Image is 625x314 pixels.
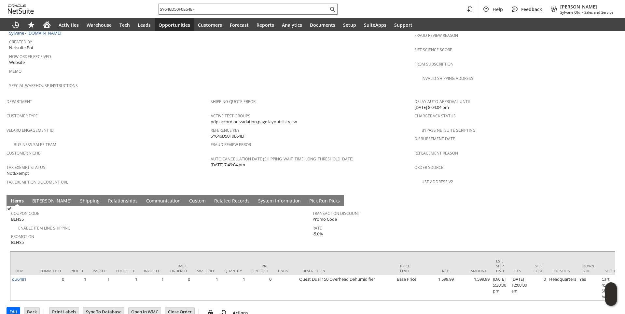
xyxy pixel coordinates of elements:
span: Support [394,22,412,28]
a: Fraud Review Error [211,142,251,147]
span: [DATE] 8:04:04 pm [414,104,449,111]
td: 0 [529,275,548,301]
div: Ship To [605,268,619,273]
span: Tech [119,22,130,28]
div: Quantity [225,268,242,273]
a: Transaction Discount [312,211,360,216]
a: Documents [306,18,339,31]
span: pdp accordion:variation,page layout:list view [211,119,297,125]
td: 1 [88,275,111,301]
a: Leads [134,18,155,31]
a: Promotion [11,234,34,239]
span: Warehouse [87,22,112,28]
td: 1 [111,275,139,301]
span: [DATE] 7:49:04 pm [211,162,245,168]
a: SuiteApps [360,18,390,31]
span: Reports [257,22,274,28]
a: Chargeback Status [414,113,456,119]
span: SY646D50F0E64EF [211,133,245,139]
a: Communication [145,198,182,205]
td: Quest Dual 150 Overhead Dehumidifier [298,275,395,301]
a: Disbursement Date [414,136,455,142]
a: Related Records [213,198,251,205]
svg: Shortcuts [27,21,35,29]
div: Committed [40,268,61,273]
a: Created By [9,39,32,45]
span: Activities [59,22,79,28]
a: Warehouse [83,18,116,31]
span: Netsuite Bot [9,45,34,51]
span: Sales and Service [584,10,613,15]
span: Sylvane Old [560,10,580,15]
a: Shipping Quote Error [211,99,256,104]
span: Website [9,59,25,66]
div: Ship Cost [534,263,543,273]
a: Use Address V2 [422,179,453,185]
span: NotExempt [7,170,29,176]
span: BLHS5 [11,239,24,246]
a: Shipping [78,198,101,205]
span: Setup [343,22,356,28]
div: Fulfilled [116,268,134,273]
a: Home [39,18,55,31]
div: Location [552,268,573,273]
a: Customer Niche [7,150,40,156]
td: 0 [165,275,192,301]
div: Est. Ship Date [496,259,505,273]
svg: logo [8,5,34,14]
span: Forecast [230,22,249,28]
a: Department [7,99,32,104]
a: Opportunities [155,18,194,31]
td: 1 [192,275,220,301]
td: 1 [220,275,247,301]
a: Customer Type [7,113,38,119]
div: Available [197,268,215,273]
div: Invoiced [144,268,160,273]
div: Units [278,268,293,273]
a: Analytics [278,18,306,31]
svg: Recent Records [12,21,20,29]
td: 1,599.99 [420,275,455,301]
div: Rate [424,268,451,273]
a: Special Warehouse Instructions [9,83,78,88]
span: -5.0% [312,231,323,237]
td: 0 [35,275,66,301]
a: Coupon Code [11,211,39,216]
span: - [582,10,583,15]
span: Customers [198,22,222,28]
td: Headquarters [548,275,578,301]
td: Base Price [395,275,420,301]
a: B[PERSON_NAME] [31,198,73,205]
div: Picked [71,268,83,273]
a: Auto Cancellation Date (shipping_wait_time_long_threshold_date) [211,156,354,162]
svg: Search [328,5,336,13]
a: Setup [339,18,360,31]
a: Unrolled view on [607,196,615,204]
span: P [309,198,312,204]
span: [PERSON_NAME] [560,4,613,10]
a: Pick Run Picks [308,198,341,205]
a: Tech [116,18,134,31]
a: Business Sales Team [14,142,56,147]
span: I [11,198,12,204]
span: R [108,198,111,204]
a: Fraud Review Reason [414,33,458,38]
div: Back Ordered [170,263,187,273]
span: u [192,198,195,204]
span: Documents [310,22,335,28]
span: Feedback [521,6,542,12]
a: From Subscription [414,61,453,67]
a: Sift Science Score [414,47,452,52]
span: S [80,198,83,204]
td: [DATE] 12:00:00 am [510,275,529,301]
span: Leads [138,22,151,28]
div: Packed [93,268,106,273]
a: Customers [194,18,226,31]
span: C [146,198,149,204]
a: Reference Key [211,127,240,133]
span: Oracle Guided Learning Widget. To move around, please hold and drag [605,294,617,306]
a: Memo [9,68,21,74]
svg: Home [43,21,51,29]
span: B [32,198,35,204]
div: Description [302,268,390,273]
